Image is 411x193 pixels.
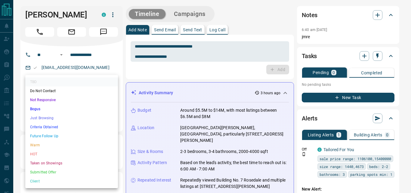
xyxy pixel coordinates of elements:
li: Warm [25,141,118,150]
li: Submitted Offer [25,168,118,177]
li: Bogus [25,104,118,114]
li: Taken on Showings [25,159,118,168]
li: Future Follow Up [25,132,118,141]
li: Just Browsing [25,114,118,123]
li: Criteria Obtained [25,123,118,132]
li: Do Not Contact [25,86,118,95]
li: Client [25,177,118,186]
li: Not Responsive [25,95,118,104]
li: HOT [25,150,118,159]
